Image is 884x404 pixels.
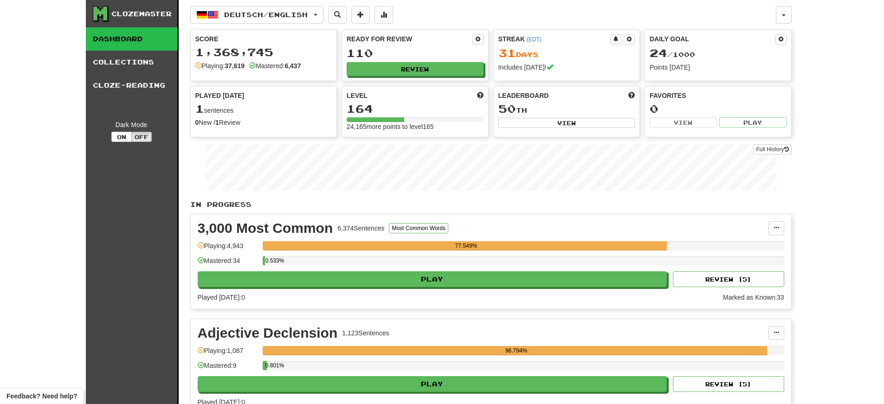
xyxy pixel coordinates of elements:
[195,119,199,126] strong: 0
[498,102,516,115] span: 50
[389,223,448,233] button: Most Common Words
[723,293,784,302] div: Marked as Known: 33
[195,102,204,115] span: 1
[498,63,635,72] div: Includes [DATE]!
[673,271,784,287] button: Review (5)
[650,103,787,115] div: 0
[347,34,472,44] div: Ready for Review
[628,91,635,100] span: This week in points, UTC
[86,27,177,51] a: Dashboard
[347,62,484,76] button: Review
[498,91,549,100] span: Leaderboard
[347,47,484,59] div: 110
[225,62,245,70] strong: 37,619
[265,361,267,370] div: 0.801%
[195,61,245,71] div: Playing:
[650,51,695,58] span: / 1000
[111,132,132,142] button: On
[198,361,258,376] div: Mastered: 9
[650,91,787,100] div: Favorites
[328,6,347,24] button: Search sentences
[753,144,791,154] a: Full History
[265,241,667,250] div: 77.549%
[198,241,258,257] div: Playing: 4,943
[198,326,338,340] div: Adjective Declension
[111,9,172,19] div: Clozemaster
[93,120,170,129] div: Dark Mode
[190,200,792,209] p: In Progress
[198,256,258,271] div: Mastered: 34
[215,119,219,126] strong: 1
[347,122,484,131] div: 24,165 more points to level 165
[195,46,332,58] div: 1,368,745
[195,103,332,115] div: sentences
[650,117,717,128] button: View
[195,118,332,127] div: New / Review
[650,63,787,72] div: Points [DATE]
[198,294,245,301] span: Played [DATE]: 0
[351,6,370,24] button: Add sentence to collection
[195,34,332,44] div: Score
[527,36,542,43] a: (EDT)
[198,271,667,287] button: Play
[131,132,152,142] button: Off
[477,91,484,100] span: Score more points to level up
[224,11,308,19] span: Deutsch / English
[190,6,323,24] button: Deutsch/English
[673,376,784,392] button: Review (5)
[719,117,787,128] button: Play
[347,103,484,115] div: 164
[86,74,177,97] a: Cloze-Reading
[498,34,611,44] div: Streak
[498,103,635,115] div: th
[347,91,368,100] span: Level
[198,346,258,361] div: Playing: 1,087
[6,391,77,401] span: Open feedback widget
[374,6,393,24] button: More stats
[198,221,333,235] div: 3,000 Most Common
[342,328,389,338] div: 1,123 Sentences
[265,346,768,355] div: 96.794%
[249,61,301,71] div: Mastered:
[650,34,775,45] div: Daily Goal
[195,91,245,100] span: Played [DATE]
[498,118,635,128] button: View
[650,46,667,59] span: 24
[337,224,384,233] div: 6,374 Sentences
[198,376,667,392] button: Play
[284,62,301,70] strong: 6,437
[86,51,177,74] a: Collections
[498,47,635,59] div: Day s
[498,46,516,59] span: 31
